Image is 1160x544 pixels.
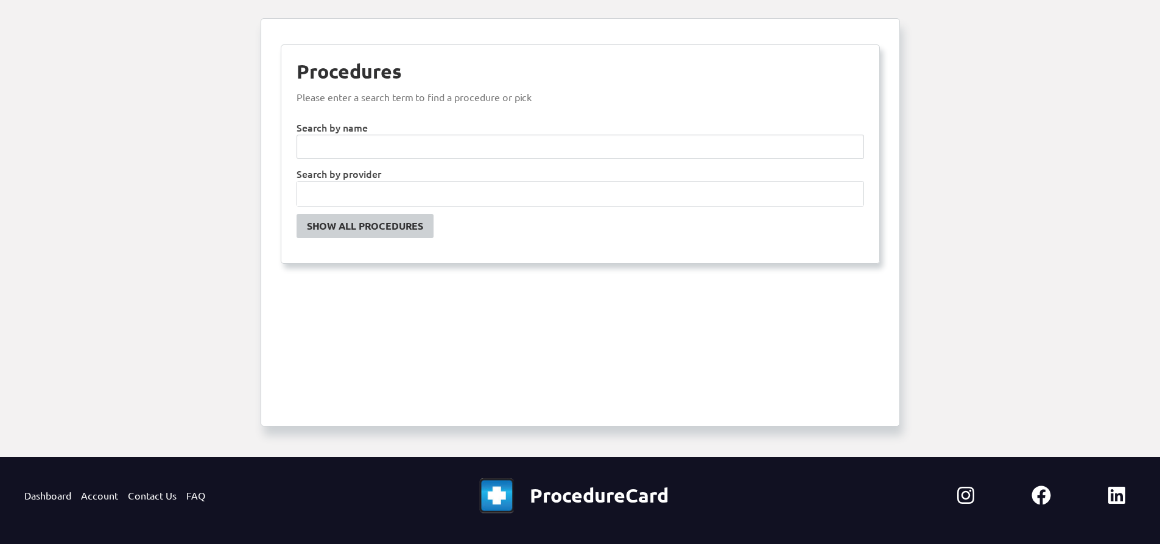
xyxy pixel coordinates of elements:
label: Search by provider [297,166,864,181]
b: ProcedureCard [530,484,669,506]
img: pc-icon.png [420,472,572,519]
div: Procedures [297,60,864,82]
a: FAQ [186,488,205,503]
p: Please enter a search term to find a procedure or pick [297,90,864,104]
label: Search by name [297,120,864,135]
div: Show All Procedures [307,219,423,233]
a: Contact Us [128,488,177,503]
a: Account [81,488,118,503]
a: Dashboard [24,488,71,503]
